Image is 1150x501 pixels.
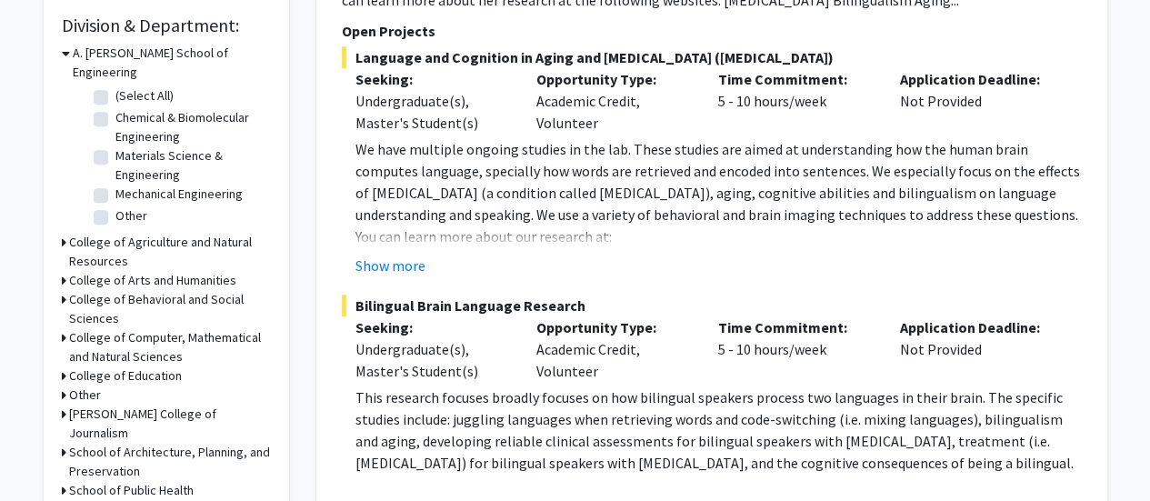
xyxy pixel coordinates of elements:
[69,443,271,481] h3: School of Architecture, Planning, and Preservation
[705,68,886,134] div: 5 - 10 hours/week
[355,225,1082,247] p: You can learn more about our research at:
[62,15,271,36] h2: Division & Department:
[536,316,691,338] p: Opportunity Type:
[342,20,1082,42] p: Open Projects
[355,316,510,338] p: Seeking:
[886,68,1068,134] div: Not Provided
[115,146,266,185] label: Materials Science & Engineering
[523,68,705,134] div: Academic Credit, Volunteer
[355,90,510,134] div: Undergraduate(s), Master's Student(s)
[355,338,510,382] div: Undergraduate(s), Master's Student(s)
[115,206,147,225] label: Other
[523,316,705,382] div: Academic Credit, Volunteer
[355,386,1082,474] p: This research focuses broadly focuses on how bilingual speakers process two languages in their br...
[355,68,510,90] p: Seeking:
[355,138,1082,225] p: We have multiple ongoing studies in the lab. These studies are aimed at understanding how the hum...
[115,108,266,146] label: Chemical & Biomolecular Engineering
[536,68,691,90] p: Opportunity Type:
[14,419,77,487] iframe: Chat
[718,316,873,338] p: Time Commitment:
[69,481,194,500] h3: School of Public Health
[355,255,425,276] button: Show more
[342,46,1082,68] span: Language and Cognition in Aging and [MEDICAL_DATA] ([MEDICAL_DATA])
[69,386,101,405] h3: Other
[342,295,1082,316] span: Bilingual Brain Language Research
[115,185,243,204] label: Mechanical Engineering
[73,44,271,82] h3: A. [PERSON_NAME] School of Engineering
[69,271,236,290] h3: College of Arts and Humanities
[900,316,1055,338] p: Application Deadline:
[886,316,1068,382] div: Not Provided
[900,68,1055,90] p: Application Deadline:
[69,405,271,443] h3: [PERSON_NAME] College of Journalism
[69,366,182,386] h3: College of Education
[718,68,873,90] p: Time Commitment:
[69,233,271,271] h3: College of Agriculture and Natural Resources
[115,86,174,105] label: (Select All)
[69,328,271,366] h3: College of Computer, Mathematical and Natural Sciences
[69,290,271,328] h3: College of Behavioral and Social Sciences
[705,316,886,382] div: 5 - 10 hours/week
